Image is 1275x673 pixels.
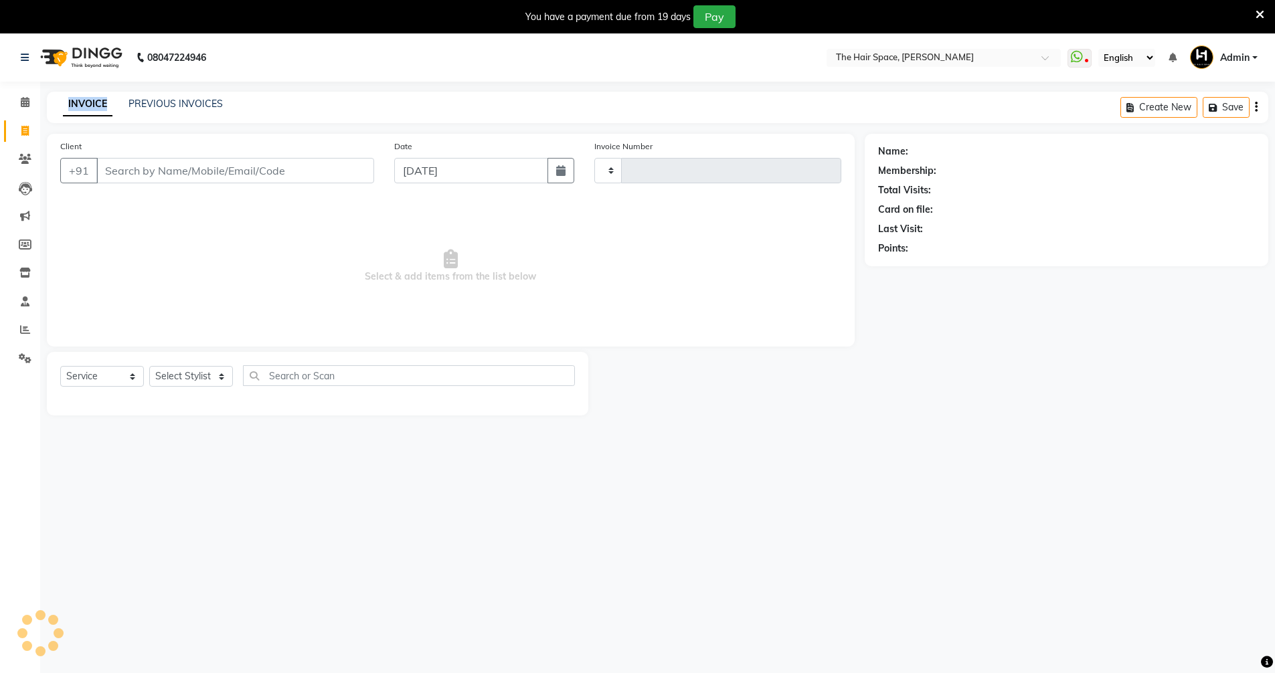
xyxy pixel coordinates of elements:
[63,92,112,116] a: INVOICE
[34,39,126,76] img: logo
[693,5,736,28] button: Pay
[129,98,223,110] a: PREVIOUS INVOICES
[1203,97,1250,118] button: Save
[878,164,936,178] div: Membership:
[878,203,933,217] div: Card on file:
[96,158,374,183] input: Search by Name/Mobile/Email/Code
[1190,45,1213,69] img: Admin
[394,140,412,153] label: Date
[878,183,931,197] div: Total Visits:
[60,199,841,333] span: Select & add items from the list below
[878,222,923,236] div: Last Visit:
[878,242,908,256] div: Points:
[525,10,691,24] div: You have a payment due from 19 days
[60,158,98,183] button: +91
[594,140,653,153] label: Invoice Number
[147,39,206,76] b: 08047224946
[60,140,82,153] label: Client
[878,145,908,159] div: Name:
[1120,97,1197,118] button: Create New
[243,365,575,386] input: Search or Scan
[1220,51,1250,65] span: Admin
